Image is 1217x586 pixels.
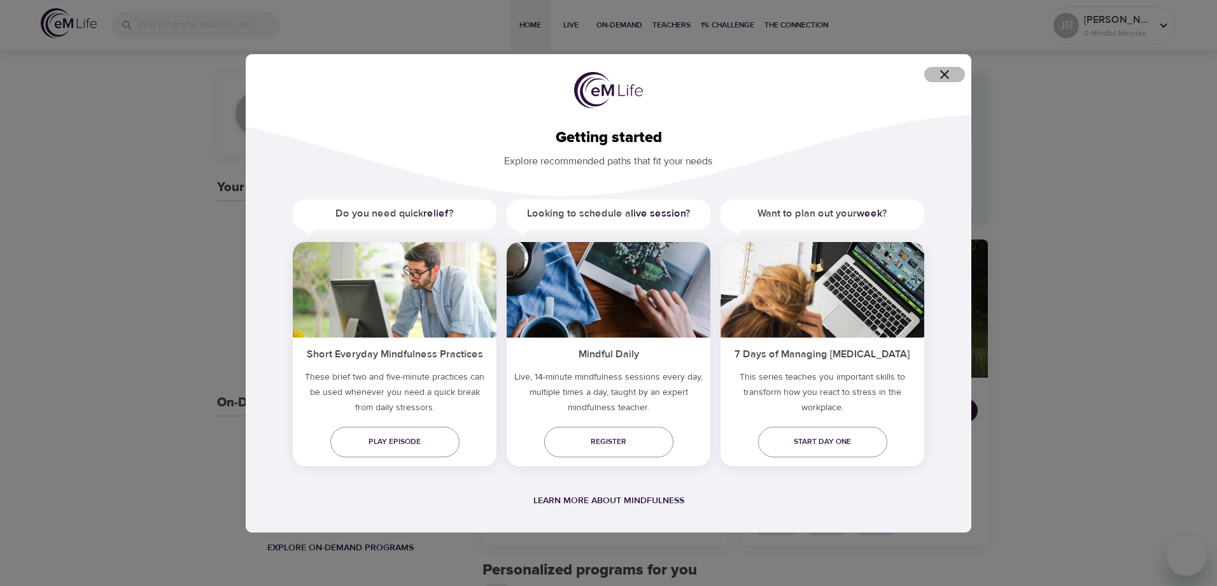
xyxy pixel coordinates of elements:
span: Register [554,435,663,448]
a: Start day one [758,427,887,457]
p: Explore recommended paths that fit your needs [266,146,951,169]
span: Start day one [768,435,877,448]
img: logo [574,72,643,109]
h2: Getting started [266,129,951,147]
h5: Short Everyday Mindfulness Practices [293,338,496,369]
a: live session [631,207,686,220]
a: Learn more about mindfulness [533,495,684,506]
p: Live, 14-minute mindfulness sessions every day, multiple times a day, taught by an expert mindful... [507,369,710,420]
a: Register [544,427,673,457]
a: relief [423,207,449,220]
h5: These brief two and five-minute practices can be used whenever you need a quick break from daily ... [293,369,496,420]
span: Play episode [341,435,449,448]
a: Play episode [330,427,460,457]
a: week [857,207,882,220]
img: ims [721,242,924,338]
p: This series teaches you important skills to transform how you react to stress in the workplace. [721,369,924,420]
img: ims [507,242,710,338]
h5: 7 Days of Managing [MEDICAL_DATA] [721,338,924,369]
img: ims [293,242,496,338]
h5: Want to plan out your ? [721,199,924,228]
h5: Looking to schedule a ? [507,199,710,228]
h5: Mindful Daily [507,338,710,369]
h5: Do you need quick ? [293,199,496,228]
